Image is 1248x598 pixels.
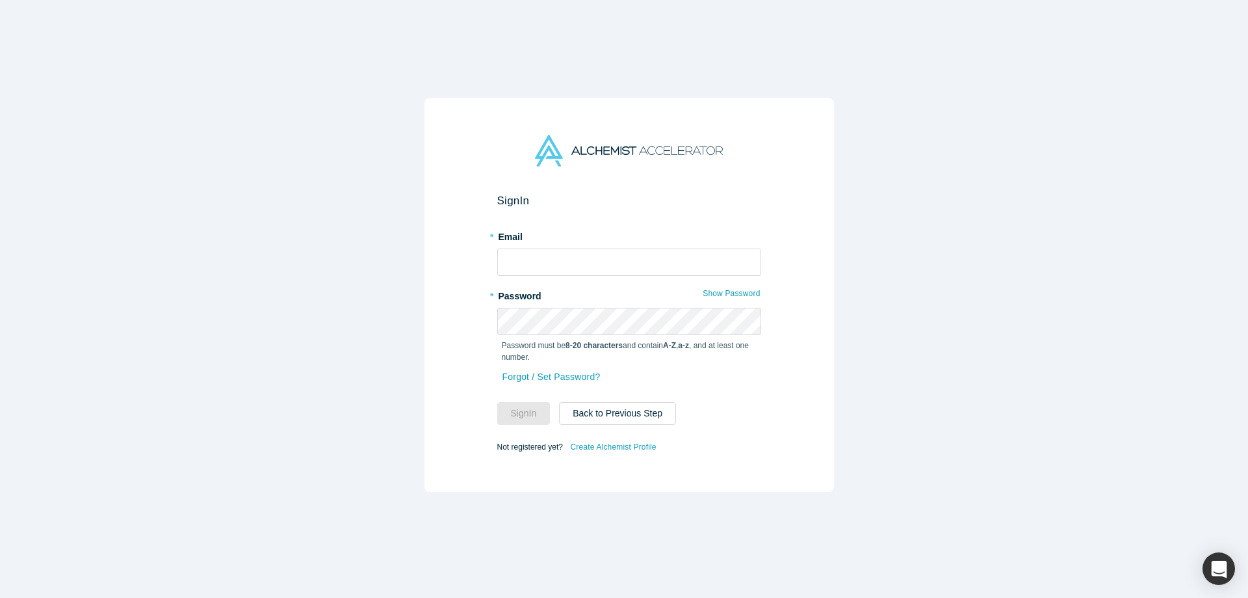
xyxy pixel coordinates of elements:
label: Email [497,226,761,244]
img: Alchemist Accelerator Logo [535,135,722,167]
h2: Sign In [497,194,761,208]
button: Back to Previous Step [559,402,676,425]
strong: a-z [678,341,689,350]
a: Forgot / Set Password? [502,366,601,388]
button: Show Password [702,285,760,302]
span: Not registered yet? [497,442,563,451]
a: Create Alchemist Profile [569,439,656,455]
label: Password [497,285,761,303]
strong: A-Z [663,341,676,350]
strong: 8-20 characters [565,341,623,350]
p: Password must be and contain , , and at least one number. [502,340,757,363]
button: SignIn [497,402,551,425]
